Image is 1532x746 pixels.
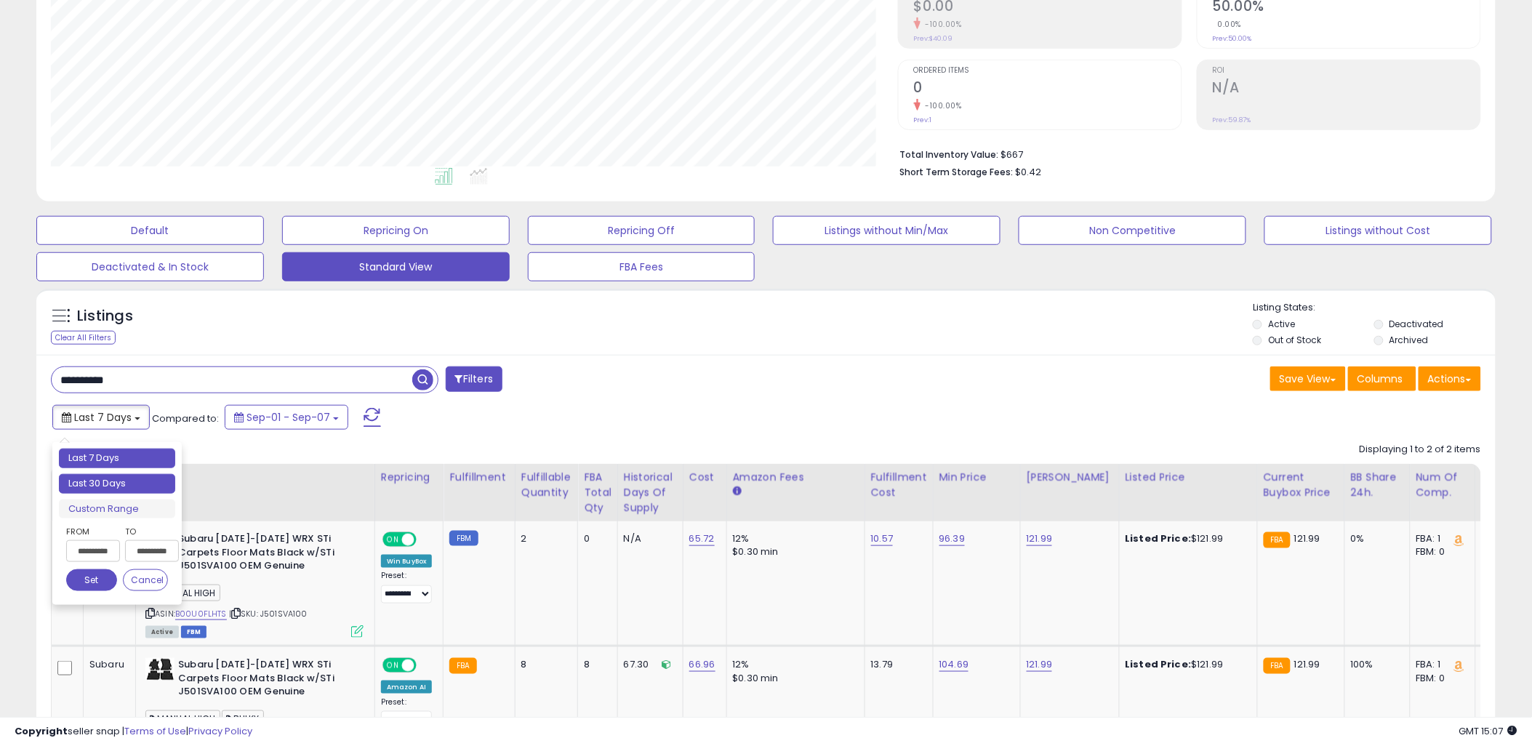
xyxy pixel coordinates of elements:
span: Compared to: [152,412,219,425]
li: Last 30 Days [59,474,175,494]
li: Last 7 Days [59,449,175,468]
small: Amazon Fees. [733,485,742,498]
button: Filters [446,366,502,392]
a: 96.39 [939,532,966,546]
button: Standard View [282,252,510,281]
div: $0.30 min [733,672,854,685]
div: $0.30 min [733,545,854,558]
div: ASIN: [145,532,364,636]
div: [PERSON_NAME] [1027,470,1113,485]
span: MANUAL HIGH [145,585,220,601]
img: 31DxbN-3a1L._SL40_.jpg [145,658,175,681]
button: Listings without Min/Max [773,216,1000,245]
div: 67.30 [624,658,672,671]
button: Non Competitive [1019,216,1246,245]
div: 12% [733,658,854,671]
div: 12% [733,532,854,545]
div: 2 [521,532,566,545]
small: Prev: 50.00% [1213,34,1252,43]
span: OFF [414,534,438,546]
button: Sep-01 - Sep-07 [225,405,348,430]
b: Listed Price: [1126,657,1192,671]
small: FBA [1264,532,1291,548]
strong: Copyright [15,724,68,738]
div: 100% [1351,658,1399,671]
div: $121.99 [1126,658,1246,671]
b: Short Term Storage Fees: [900,166,1014,178]
span: $0.42 [1016,165,1042,179]
small: Prev: 1 [914,116,932,124]
div: Preset: [381,571,433,603]
button: Repricing On [282,216,510,245]
div: 8 [584,658,606,671]
div: Amazon Fees [733,470,859,485]
span: ON [384,534,402,546]
div: seller snap | | [15,725,252,739]
a: 104.69 [939,657,969,672]
li: Custom Range [59,500,175,519]
div: N/A [624,532,672,545]
a: Terms of Use [124,724,186,738]
div: Fulfillable Quantity [521,470,572,500]
div: BB Share 24h. [1351,470,1404,500]
div: FBM: 0 [1416,672,1464,685]
label: Deactivated [1389,318,1444,330]
span: FBM [181,626,207,638]
button: Deactivated & In Stock [36,252,264,281]
div: Min Price [939,470,1014,485]
small: FBM [449,531,478,546]
div: 8 [521,658,566,671]
div: 0 [584,532,606,545]
span: OFF [414,659,438,672]
div: Clear All Filters [51,331,116,345]
label: Active [1268,318,1295,330]
span: ON [384,659,402,672]
div: FBM: 0 [1416,545,1464,558]
b: Subaru [DATE]-[DATE] WRX STi Carpets Floor Mats Black w/STi J501SVA100 OEM Genuine [178,658,355,702]
small: Prev: $40.09 [914,34,953,43]
div: FBA: 1 [1416,532,1464,545]
li: $667 [900,145,1470,162]
div: Fulfillment Cost [871,470,927,500]
div: Preset: [381,697,433,730]
label: Out of Stock [1268,334,1321,346]
div: Title [142,470,369,485]
small: Prev: 59.87% [1213,116,1251,124]
a: 66.96 [689,657,715,672]
div: FBA Total Qty [584,470,611,516]
label: From [66,524,117,539]
label: Archived [1389,334,1429,346]
small: FBA [449,658,476,674]
p: Listing States: [1253,301,1496,315]
a: 121.99 [1027,532,1053,546]
a: 65.72 [689,532,715,546]
button: Default [36,216,264,245]
div: Cost [689,470,721,485]
span: 2025-09-15 15:07 GMT [1459,724,1517,738]
button: Columns [1348,366,1416,391]
span: All listings currently available for purchase on Amazon [145,626,179,638]
b: Subaru [DATE]-[DATE] WRX STi Carpets Floor Mats Black w/STi J501SVA100 OEM Genuine [178,532,355,577]
h5: Listings [77,306,133,326]
small: -100.00% [921,19,962,30]
div: Win BuyBox [381,555,433,568]
small: -100.00% [921,100,962,111]
button: Cancel [123,569,168,591]
button: Actions [1419,366,1481,391]
button: Listings without Cost [1264,216,1492,245]
a: 10.57 [871,532,894,546]
small: FBA [1264,658,1291,674]
div: Repricing [381,470,438,485]
span: 121.99 [1294,657,1320,671]
span: 121.99 [1294,532,1320,545]
button: Last 7 Days [52,405,150,430]
span: | SKU: J501SVA100 [229,608,308,619]
div: Historical Days Of Supply [624,470,677,516]
span: Last 7 Days [74,410,132,425]
div: Current Buybox Price [1264,470,1339,500]
div: FBA: 1 [1416,658,1464,671]
button: Repricing Off [528,216,755,245]
div: Num of Comp. [1416,470,1469,500]
a: 121.99 [1027,657,1053,672]
div: 0% [1351,532,1399,545]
